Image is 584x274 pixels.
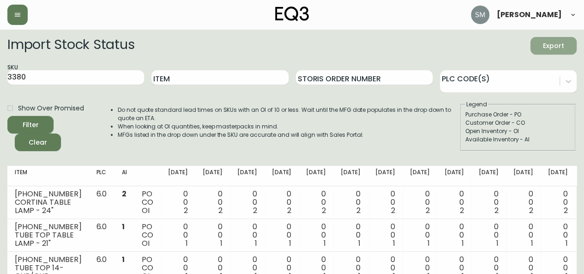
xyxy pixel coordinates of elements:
[465,135,571,144] div: Available Inventory - AI
[427,238,429,249] span: 1
[168,223,188,248] div: 0 0
[322,205,326,216] span: 2
[444,223,464,248] div: 0 0
[471,166,506,186] th: [DATE]
[237,190,257,215] div: 0 0
[437,166,471,186] th: [DATE]
[465,100,488,109] legend: Legend
[23,119,39,131] div: Filter
[15,256,81,264] div: [PHONE_NUMBER]
[444,190,464,215] div: 0 0
[272,190,292,215] div: 0 0
[289,238,291,249] span: 1
[479,190,499,215] div: 0 0
[15,198,81,215] div: CORTINA TABLE LAMP - 24"
[7,116,54,134] button: Filter
[89,186,114,219] td: 6.0
[118,131,459,139] li: MFGs listed in the drop down under the SKU are accurate and will align with Sales Portal.
[122,254,125,265] span: 1
[497,11,562,18] span: [PERSON_NAME]
[89,219,114,252] td: 6.0
[265,166,299,186] th: [DATE]
[203,223,223,248] div: 0 0
[462,238,464,249] span: 1
[496,238,499,249] span: 1
[375,223,395,248] div: 0 0
[471,6,489,24] img: 5baa0ca04850d275da408b8f6b98bad5
[368,166,403,186] th: [DATE]
[513,223,533,248] div: 0 0
[333,166,368,186] th: [DATE]
[306,223,326,248] div: 0 0
[142,190,153,215] div: PO CO
[494,205,499,216] span: 2
[479,223,499,248] div: 0 0
[168,190,188,215] div: 0 0
[460,205,464,216] span: 2
[375,190,395,215] div: 0 0
[230,166,265,186] th: [DATE]
[410,223,430,248] div: 0 0
[541,166,575,186] th: [DATE]
[142,238,150,249] span: OI
[22,137,54,148] span: Clear
[563,205,567,216] span: 2
[186,238,188,249] span: 1
[403,166,437,186] th: [DATE]
[341,223,361,248] div: 0 0
[506,166,541,186] th: [DATE]
[565,238,567,249] span: 1
[7,166,89,186] th: Item
[548,190,568,215] div: 0 0
[142,223,153,248] div: PO CO
[425,205,429,216] span: 2
[391,205,395,216] span: 2
[122,221,125,232] span: 1
[538,40,569,52] span: Export
[203,190,223,215] div: 0 0
[465,127,571,135] div: Open Inventory - OI
[410,190,430,215] div: 0 0
[287,205,291,216] span: 2
[18,104,84,113] span: Show Over Promised
[358,238,361,249] span: 1
[15,134,61,151] button: Clear
[15,231,81,248] div: TUBE TOP TABLE LAMP - 21"
[184,205,188,216] span: 2
[195,166,230,186] th: [DATE]
[513,190,533,215] div: 0 0
[272,223,292,248] div: 0 0
[530,37,577,55] button: Export
[114,166,134,186] th: AI
[118,122,459,131] li: When looking at OI quantities, keep masterpacks in mind.
[253,205,257,216] span: 2
[118,106,459,122] li: Do not quote standard lead times on SKUs with an OI of 10 or less. Wait until the MFG date popula...
[531,238,533,249] span: 1
[393,238,395,249] span: 1
[218,205,223,216] span: 2
[275,6,309,21] img: logo
[529,205,533,216] span: 2
[122,189,126,199] span: 2
[15,190,81,198] div: [PHONE_NUMBER]
[356,205,361,216] span: 2
[237,223,257,248] div: 0 0
[15,223,81,231] div: [PHONE_NUMBER]
[255,238,257,249] span: 1
[299,166,333,186] th: [DATE]
[324,238,326,249] span: 1
[161,166,195,186] th: [DATE]
[341,190,361,215] div: 0 0
[7,37,134,55] h2: Import Stock Status
[220,238,223,249] span: 1
[465,110,571,119] div: Purchase Order - PO
[465,119,571,127] div: Customer Order - CO
[89,166,114,186] th: PLC
[142,205,150,216] span: OI
[548,223,568,248] div: 0 0
[306,190,326,215] div: 0 0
